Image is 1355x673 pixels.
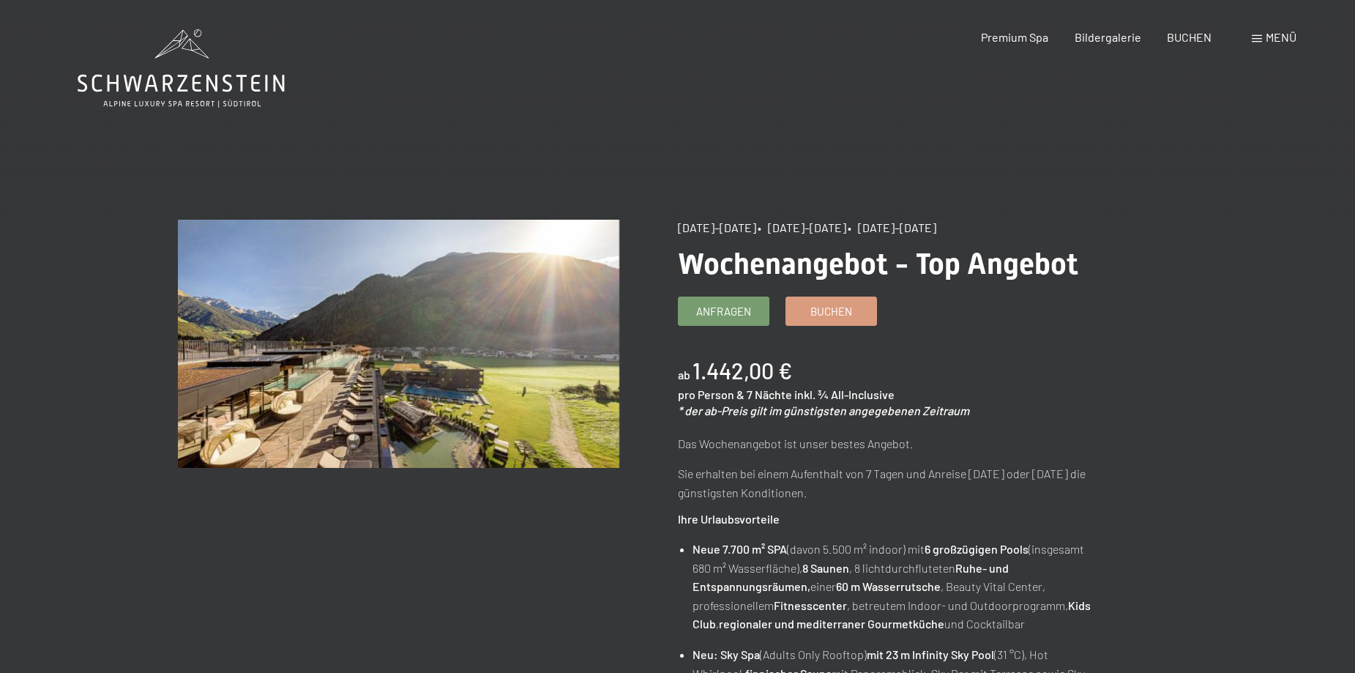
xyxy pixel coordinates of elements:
span: Menü [1266,30,1296,44]
b: 1.442,00 € [693,357,792,384]
strong: mit 23 m Infinity Sky Pool [867,647,994,661]
a: BUCHEN [1167,30,1212,44]
span: [DATE]–[DATE] [678,220,756,234]
span: • [DATE]–[DATE] [758,220,846,234]
span: ab [678,368,690,382]
span: 7 Nächte [747,387,792,401]
strong: Fitnesscenter [774,598,847,612]
span: Buchen [810,304,852,319]
strong: 60 m Wasserrutsche [836,579,941,593]
strong: Neu: Sky Spa [693,647,760,661]
span: • [DATE]–[DATE] [848,220,936,234]
strong: regionaler und mediterraner Gourmetküche [719,617,944,631]
em: * der ab-Preis gilt im günstigsten angegebenen Zeitraum [678,404,969,417]
strong: 8 Saunen [802,561,849,575]
img: Wochenangebot - Top Angebot [178,220,619,468]
li: (davon 5.500 m² indoor) mit (insgesamt 680 m² Wasserfläche), , 8 lichtdurchfluteten einer , Beaut... [693,540,1119,633]
a: Anfragen [679,297,769,325]
a: Bildergalerie [1075,30,1141,44]
span: pro Person & [678,387,744,401]
strong: Ihre Urlaubsvorteile [678,512,780,526]
a: Buchen [786,297,876,325]
span: Wochenangebot - Top Angebot [678,247,1078,281]
span: inkl. ¾ All-Inclusive [794,387,895,401]
p: Das Wochenangebot ist unser bestes Angebot. [678,434,1119,453]
strong: 6 großzügigen Pools [925,542,1029,556]
a: Premium Spa [981,30,1048,44]
p: Sie erhalten bei einem Aufenthalt von 7 Tagen und Anreise [DATE] oder [DATE] die günstigsten Kond... [678,464,1119,502]
strong: Neue 7.700 m² SPA [693,542,787,556]
span: Anfragen [696,304,751,319]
